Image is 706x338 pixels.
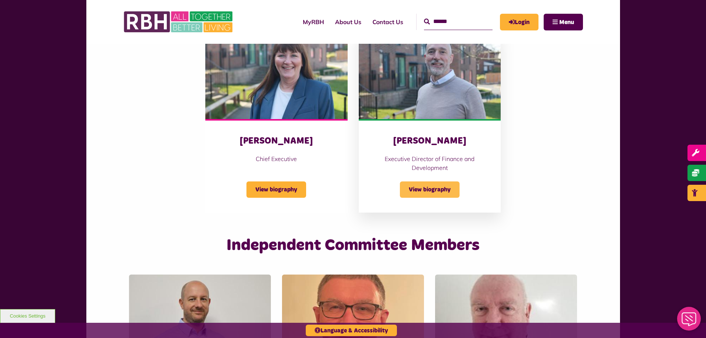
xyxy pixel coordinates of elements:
a: [PERSON_NAME] Executive Director of Finance and Development View biography [359,30,501,213]
span: Menu [559,19,574,25]
button: Language & Accessibility [306,325,397,336]
p: Executive Director of Finance and Development [374,154,486,172]
a: About Us [329,12,367,32]
img: Simon Mellor [359,30,501,119]
img: Amanda Newton [205,30,347,119]
span: View biography [246,181,306,198]
h3: [PERSON_NAME] [374,135,486,147]
a: Contact Us [367,12,409,32]
h3: [PERSON_NAME] [220,135,332,147]
button: Navigation [544,14,583,30]
h2: Independent Committee Members [200,235,506,256]
span: View biography [400,181,460,198]
iframe: Netcall Web Assistant for live chat [673,305,706,338]
a: MyRBH [297,12,329,32]
input: Search [424,14,493,30]
a: MyRBH [500,14,538,30]
p: Chief Executive [220,154,332,163]
img: RBH [123,7,235,36]
a: [PERSON_NAME] Chief Executive View biography [205,30,347,213]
